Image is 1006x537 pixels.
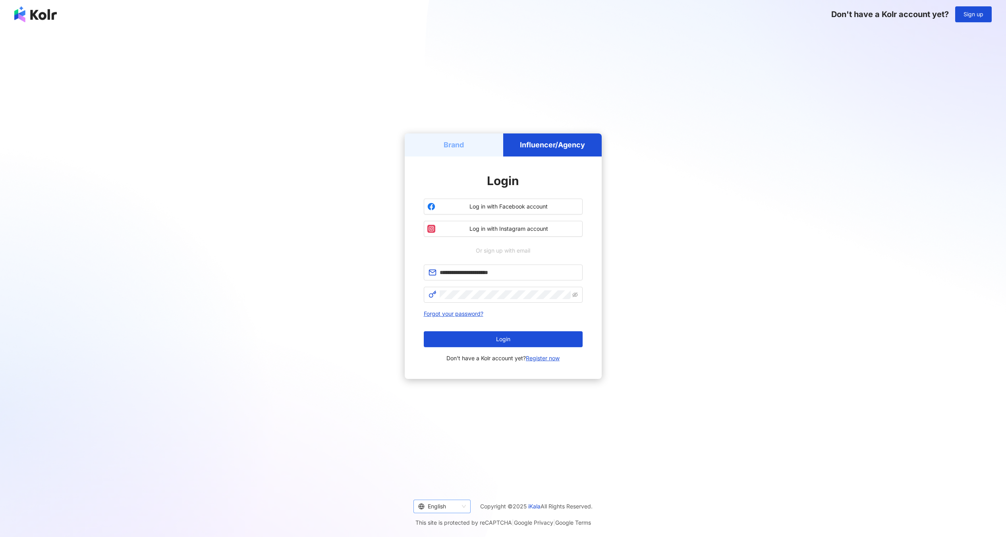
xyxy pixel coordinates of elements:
[553,519,555,526] span: |
[496,336,510,342] span: Login
[424,310,483,317] a: Forgot your password?
[526,355,560,361] a: Register now
[438,225,579,233] span: Log in with Instagram account
[424,221,583,237] button: Log in with Instagram account
[572,292,578,297] span: eye-invisible
[520,140,585,150] h5: Influencer/Agency
[418,500,459,513] div: English
[955,6,992,22] button: Sign up
[14,6,57,22] img: logo
[438,203,579,211] span: Log in with Facebook account
[424,199,583,214] button: Log in with Facebook account
[424,331,583,347] button: Login
[964,11,983,17] span: Sign up
[528,503,541,510] a: iKala
[514,519,553,526] a: Google Privacy
[446,353,560,363] span: Don't have a Kolr account yet?
[415,518,591,527] span: This site is protected by reCAPTCHA
[444,140,464,150] h5: Brand
[487,174,519,188] span: Login
[512,519,514,526] span: |
[555,519,591,526] a: Google Terms
[480,502,593,511] span: Copyright © 2025 All Rights Reserved.
[470,246,536,255] span: Or sign up with email
[831,10,949,19] span: Don't have a Kolr account yet?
